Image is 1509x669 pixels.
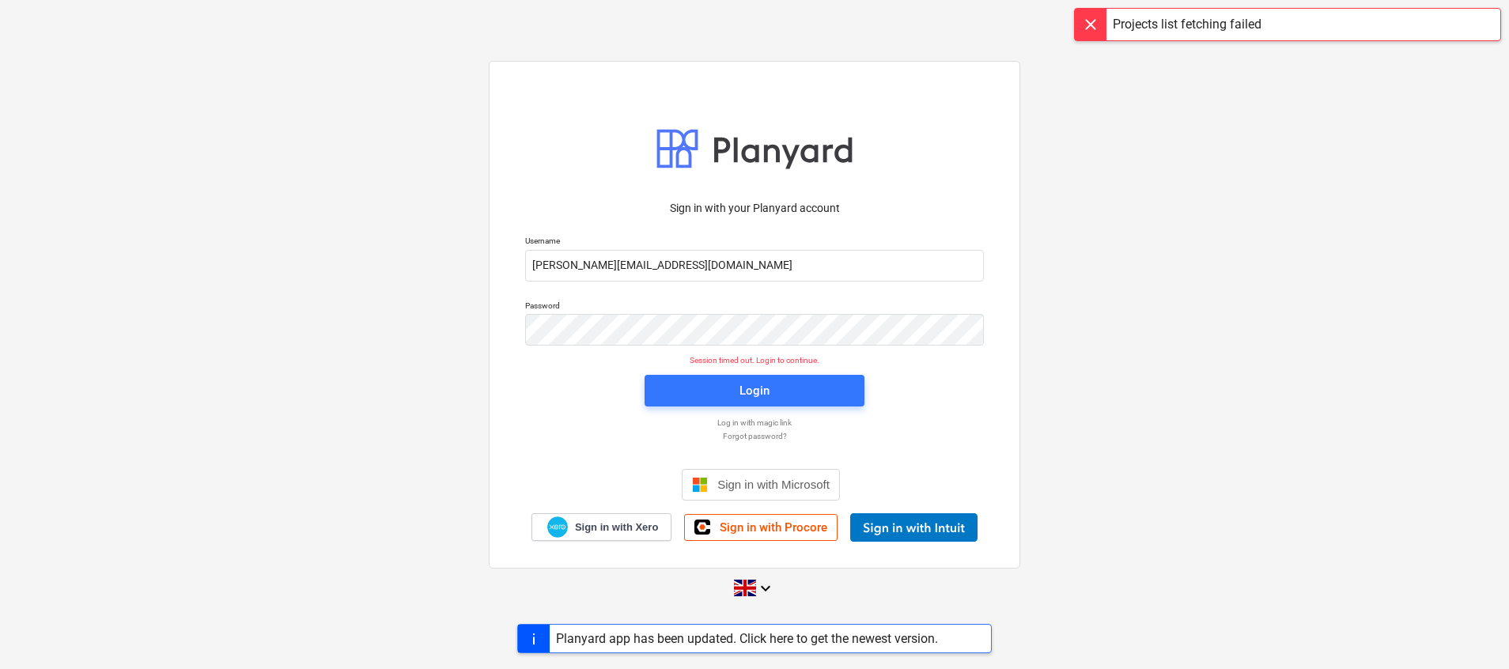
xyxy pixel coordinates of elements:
img: Microsoft logo [692,477,708,493]
a: Sign in with Xero [531,513,672,541]
button: Login [645,375,864,406]
div: Projects list fetching failed [1113,15,1261,34]
p: Session timed out. Login to continue. [516,355,993,365]
img: Xero logo [547,516,568,538]
a: Log in with magic link [517,418,992,428]
div: Login [739,380,770,401]
input: Username [525,250,984,282]
a: Forgot password? [517,431,992,441]
div: Planyard app has been updated. Click here to get the newest version. [556,631,938,646]
span: Sign in with Xero [575,520,658,535]
span: Sign in with Procore [720,520,827,535]
p: Sign in with your Planyard account [525,200,984,217]
a: Sign in with Procore [684,514,838,541]
p: Password [525,300,984,314]
span: Sign in with Microsoft [717,478,830,491]
i: keyboard_arrow_down [756,579,775,598]
p: Username [525,236,984,249]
